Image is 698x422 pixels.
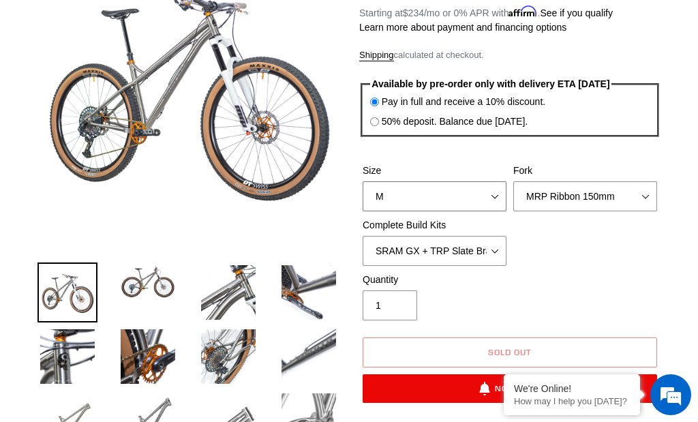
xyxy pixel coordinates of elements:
[540,7,613,18] a: See if you qualify - Learn more about Affirm Financing (opens in modal)
[514,383,630,394] div: We're Online!
[118,262,178,301] img: Load image into Gallery viewer, TI NIMBLE 9
[363,337,657,367] button: Sold out
[7,279,260,327] textarea: Type your message and hit 'Enter'
[363,374,657,403] button: Notify Me
[359,3,613,20] p: Starting at /mo or 0% APR with .
[359,48,661,62] div: calculated at checkout.
[91,76,249,94] div: Chat with us now
[382,115,528,129] label: 50% deposit. Balance due [DATE].
[118,327,178,387] img: Load image into Gallery viewer, TI NIMBLE 9
[513,164,657,178] label: Fork
[382,95,545,109] label: Pay in full and receive a 10% discount.
[359,22,566,33] a: Learn more about payment and financing options
[44,68,78,102] img: d_696896380_company_1647369064580_696896380
[370,77,612,91] legend: Available by pre-order only with delivery ETA [DATE]
[363,164,506,178] label: Size
[509,5,537,17] span: Affirm
[363,273,506,287] label: Quantity
[359,50,394,61] a: Shipping
[488,347,532,357] span: Sold out
[224,7,256,40] div: Minimize live chat window
[198,262,258,322] img: Load image into Gallery viewer, TI NIMBLE 9
[279,327,339,387] img: Load image into Gallery viewer, TI NIMBLE 9
[514,396,630,406] p: How may I help you today?
[15,75,35,95] div: Navigation go back
[279,262,339,322] img: Load image into Gallery viewer, TI NIMBLE 9
[363,218,506,232] label: Complete Build Kits
[79,125,188,262] span: We're online!
[37,262,97,322] img: Load image into Gallery viewer, TI NIMBLE 9
[403,7,424,18] span: $234
[37,327,97,387] img: Load image into Gallery viewer, TI NIMBLE 9
[198,327,258,387] img: Load image into Gallery viewer, TI NIMBLE 9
